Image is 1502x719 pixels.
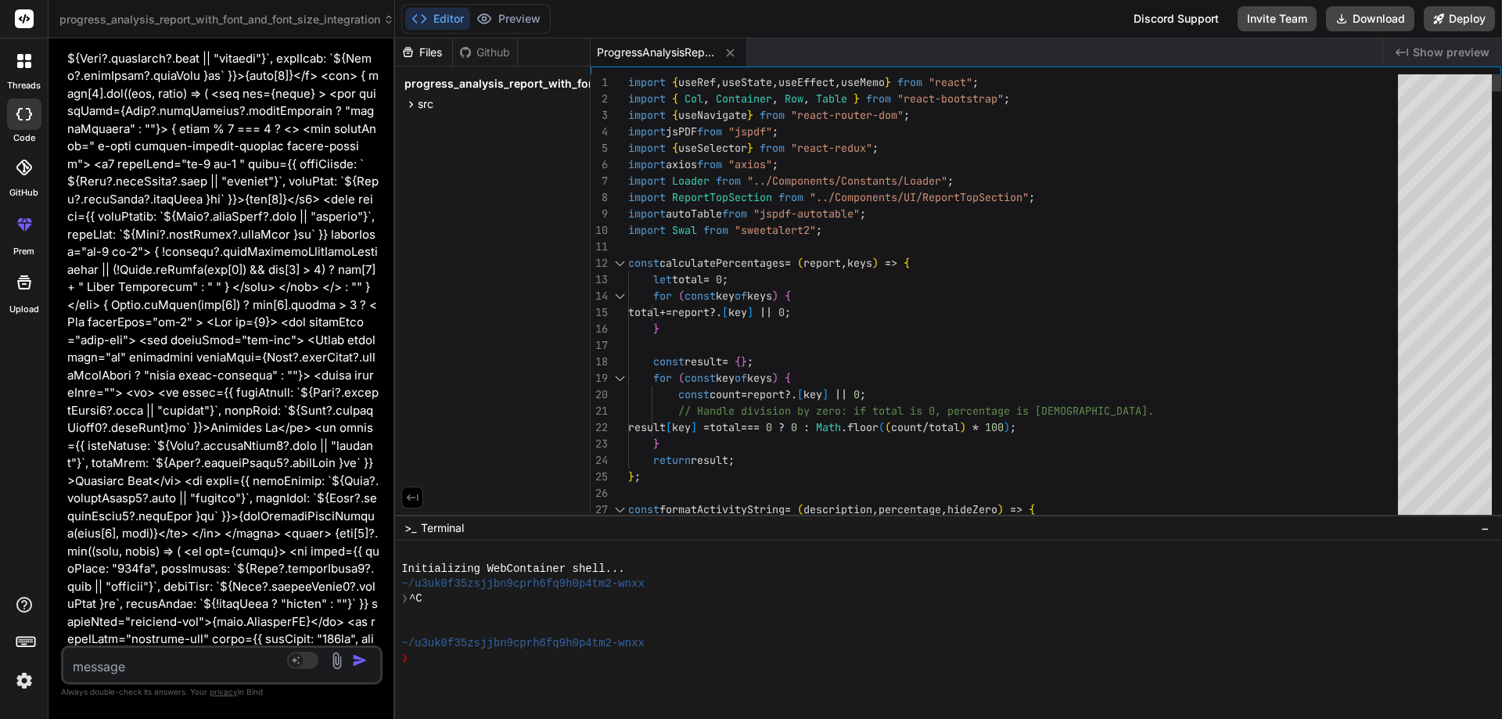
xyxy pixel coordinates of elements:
[866,92,891,106] span: from
[672,420,691,434] span: key
[697,124,722,138] span: from
[328,652,346,670] img: attachment
[653,437,659,451] span: }
[405,8,470,30] button: Editor
[591,255,608,271] div: 12
[1481,520,1489,536] span: −
[628,420,666,434] span: result
[9,186,38,200] label: GitHub
[1029,190,1035,204] span: ;
[872,502,879,516] span: ,
[591,206,608,222] div: 9
[404,520,416,536] span: >_
[960,420,966,434] span: )
[997,502,1004,516] span: )
[803,420,810,434] span: :
[816,92,847,106] span: Table
[628,502,659,516] span: const
[653,322,659,336] span: }
[591,386,608,403] div: 20
[716,75,722,89] span: ,
[591,419,608,436] div: 22
[747,108,753,122] span: }
[879,420,885,434] span: (
[653,453,691,467] span: return
[785,502,791,516] span: =
[860,207,866,221] span: ;
[703,420,710,434] span: =
[772,371,778,385] span: )
[741,387,747,401] span: =
[735,289,747,303] span: of
[716,272,722,286] span: 0
[659,256,785,270] span: calculatePercentages
[853,387,860,401] span: 0
[929,75,972,89] span: "react"
[591,156,608,173] div: 6
[672,108,678,122] span: {
[628,124,666,138] span: import
[835,75,841,89] span: ,
[778,75,835,89] span: useEffect
[728,124,772,138] span: "jspdf"
[897,75,922,89] span: from
[591,222,608,239] div: 10
[785,387,797,401] span: ?.
[9,303,39,316] label: Upload
[1238,6,1317,31] button: Invite Team
[1010,420,1016,434] span: ;
[797,256,803,270] span: (
[872,141,879,155] span: ;
[591,288,608,304] div: 14
[678,289,685,303] span: (
[797,387,803,401] span: [
[835,387,847,401] span: ||
[816,420,841,434] span: Math
[591,173,608,189] div: 7
[401,636,645,651] span: ~/u3uk0f35zsjjbn9cprh6fq9h0p4tm2-wnxx
[685,354,722,368] span: result
[772,289,778,303] span: )
[691,453,728,467] span: result
[591,124,608,140] div: 4
[728,157,772,171] span: "axios"
[991,404,1154,418] span: age is [DEMOGRAPHIC_DATA].
[666,157,697,171] span: axios
[591,436,608,452] div: 23
[678,75,716,89] span: useRef
[11,667,38,694] img: settings
[772,92,778,106] span: ,
[591,271,608,288] div: 13
[13,245,34,258] label: prem
[747,354,753,368] span: ;
[395,45,452,60] div: Files
[703,223,728,237] span: from
[609,502,630,518] div: Click to collapse the range.
[816,223,822,237] span: ;
[628,256,659,270] span: const
[822,387,828,401] span: ]
[741,354,747,368] span: }
[1424,6,1495,31] button: Deploy
[13,131,35,145] label: code
[1004,420,1010,434] span: )
[678,387,710,401] span: const
[760,141,785,155] span: from
[685,289,716,303] span: const
[741,420,760,434] span: ===
[785,371,791,385] span: {
[591,469,608,485] div: 25
[609,370,630,386] div: Click to collapse the range.
[722,305,728,319] span: [
[591,107,608,124] div: 3
[628,190,666,204] span: import
[772,75,778,89] span: ,
[678,371,685,385] span: (
[791,420,797,434] span: 0
[628,305,659,319] span: total
[803,92,810,106] span: ,
[659,305,672,319] span: +=
[628,174,666,188] span: import
[728,305,747,319] span: key
[628,157,666,171] span: import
